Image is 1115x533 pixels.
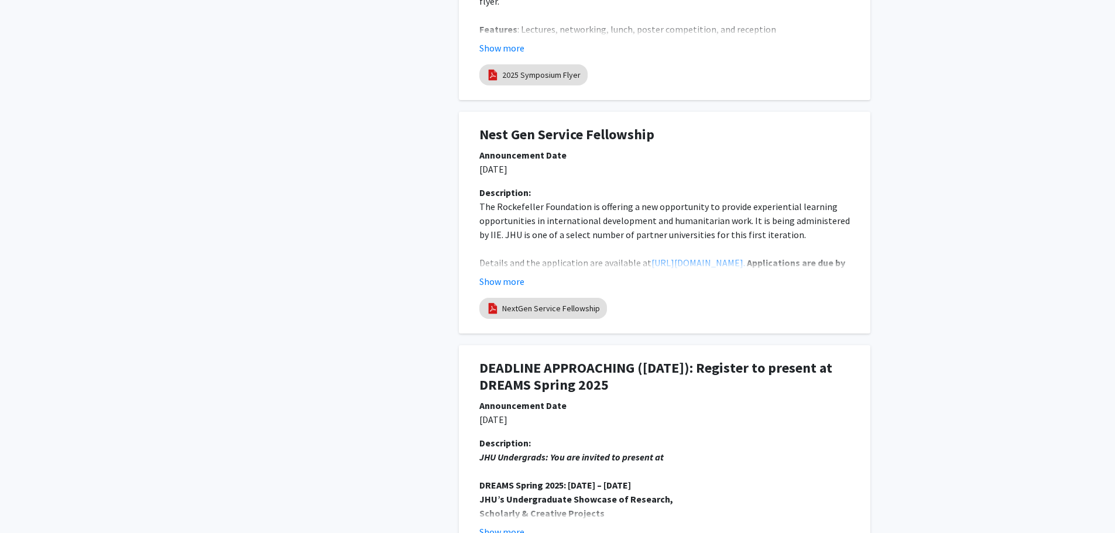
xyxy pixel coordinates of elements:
h1: Nest Gen Service Fellowship [479,126,850,143]
p: Details and the application are available at . [479,256,850,284]
p: The Rockefeller Foundation is offering a new opportunity to provide experiential learning opportu... [479,200,850,242]
button: Show more [479,41,524,55]
strong: DREAMS Spring 2025: [DATE] – [DATE] [479,479,631,491]
em: JHU Undergrads: You are invited to present at [479,451,664,463]
strong: JHU’s Undergraduate Showcase of Research, [479,493,673,505]
img: pdf_icon.png [486,302,499,315]
strong: Features [479,23,517,35]
p: [DATE] [479,162,850,176]
div: Description: [479,185,850,200]
div: Description: [479,436,850,450]
p: : Lectures, networking, lunch, poster competition, and reception [479,22,850,36]
img: pdf_icon.png [486,68,499,81]
h1: DEADLINE APPROACHING ([DATE]): Register to present at DREAMS Spring 2025 [479,360,850,394]
button: Show more [479,274,524,288]
div: Announcement Date [479,148,850,162]
a: 2025 Symposium Flyer [502,69,581,81]
div: Announcement Date [479,398,850,412]
a: NextGen Service Fellowship [502,302,600,315]
a: [URL][DOMAIN_NAME]. [651,257,745,269]
iframe: Chat [9,480,50,524]
p: [DATE] [479,412,850,427]
strong: Scholarly & Creative Projects [479,507,605,519]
